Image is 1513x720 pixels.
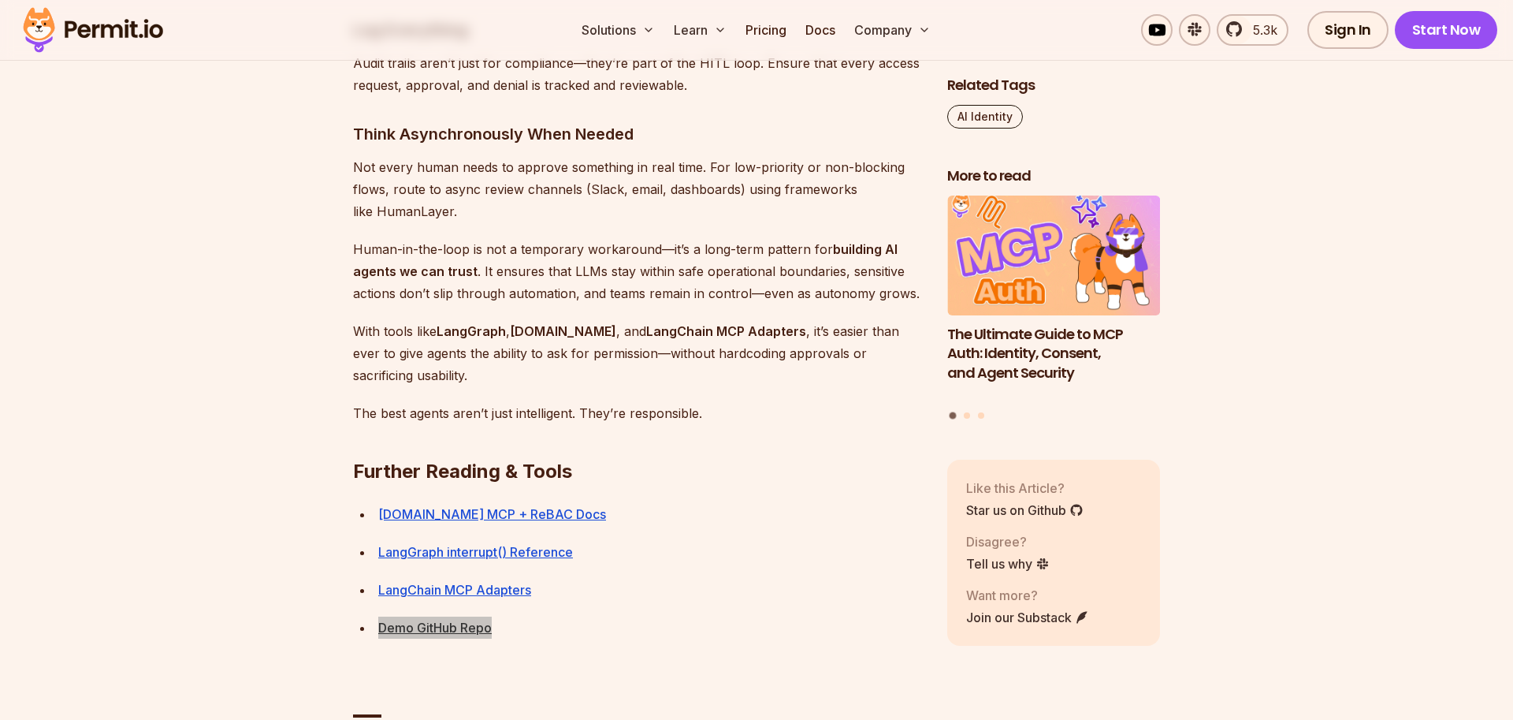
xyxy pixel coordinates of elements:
[964,412,970,419] button: Go to slide 2
[1243,21,1277,39] span: 5.3k
[947,105,1023,129] a: AI Identity
[947,196,1160,315] img: The Ultimate Guide to MCP Auth: Identity, Consent, and Agent Security
[739,14,793,46] a: Pricing
[947,324,1160,382] h3: The Ultimate Guide to MCP Auth: Identity, Consent, and Agent Security
[646,323,806,339] strong: LangChain MCP Adapters
[353,52,922,96] p: Audit trails aren’t just for compliance—they’re part of the HITL loop. Ensure that every access r...
[353,320,922,386] p: With tools like , , and , it’s easier than ever to give agents the ability to ask for permission—...
[966,554,1050,573] a: Tell us why
[16,3,170,57] img: Permit logo
[1307,11,1388,49] a: Sign In
[378,582,531,598] a: LangChain MCP Adapters
[848,14,937,46] button: Company
[966,585,1089,604] p: Want more?
[966,500,1084,519] a: Star us on Github
[966,607,1089,626] a: Join our Substack
[1395,11,1498,49] a: Start Now
[799,14,842,46] a: Docs
[950,412,957,420] button: Go to slide 1
[947,76,1160,95] h2: Related Tags
[353,396,922,484] h2: Further Reading & Tools
[947,196,1160,403] a: The Ultimate Guide to MCP Auth: Identity, Consent, and Agent SecurityThe Ultimate Guide to MCP Au...
[378,544,573,560] a: LangGraph interrupt() Reference
[510,323,616,339] strong: [DOMAIN_NAME]
[966,532,1050,550] p: Disagree?
[437,323,506,339] strong: LangGraph
[947,166,1160,186] h2: More to read
[978,412,984,419] button: Go to slide 3
[947,196,1160,422] div: Posts
[378,506,606,522] a: [DOMAIN_NAME] MCP + ReBAC Docs
[966,478,1084,497] p: Like this Article?
[575,14,661,46] button: Solutions
[353,238,922,304] p: Human-in-the-loop is not a temporary workaround—it’s a long-term pattern for . It ensures that LL...
[947,196,1160,403] li: 1 of 3
[353,241,898,279] strong: building AI agents we can trust
[378,620,492,636] a: Demo GitHub Repo
[353,121,922,147] h3: Think Asynchronously When Needed
[353,156,922,222] p: Not every human needs to approve something in real time. For low-priority or non-blocking flows, ...
[353,402,922,424] p: The best agents aren’t just intelligent. They’re responsible.
[1217,14,1288,46] a: 5.3k
[667,14,733,46] button: Learn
